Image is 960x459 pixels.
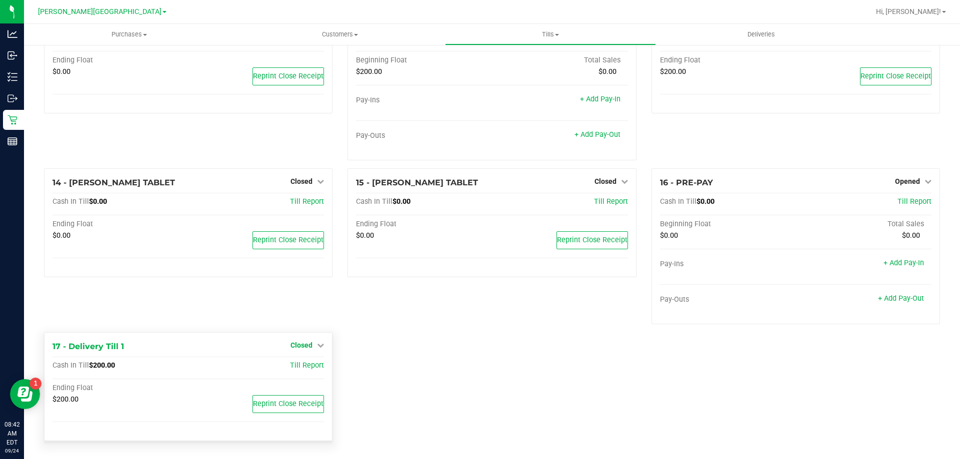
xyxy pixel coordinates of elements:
[878,294,924,303] a: + Add Pay-Out
[445,30,655,39] span: Tills
[656,24,866,45] a: Deliveries
[10,379,40,409] iframe: Resource center
[598,67,616,76] span: $0.00
[574,130,620,139] a: + Add Pay-Out
[52,197,89,206] span: Cash In Till
[734,30,788,39] span: Deliveries
[492,56,628,65] div: Total Sales
[252,231,324,249] button: Reprint Close Receipt
[660,260,796,269] div: Pay-Ins
[660,231,678,240] span: $0.00
[356,220,492,229] div: Ending Float
[29,378,41,390] iframe: Resource center unread badge
[356,178,478,187] span: 15 - [PERSON_NAME] TABLET
[234,24,445,45] a: Customers
[594,197,628,206] a: Till Report
[89,197,107,206] span: $0.00
[883,259,924,267] a: + Add Pay-In
[52,178,175,187] span: 14 - [PERSON_NAME] TABLET
[895,177,920,185] span: Opened
[660,295,796,304] div: Pay-Outs
[52,67,70,76] span: $0.00
[7,93,17,103] inline-svg: Outbound
[52,361,89,370] span: Cash In Till
[52,395,78,404] span: $200.00
[52,342,124,351] span: 17 - Delivery Till 1
[860,72,931,80] span: Reprint Close Receipt
[24,30,234,39] span: Purchases
[392,197,410,206] span: $0.00
[4,447,19,455] p: 09/24
[660,56,796,65] div: Ending Float
[290,197,324,206] a: Till Report
[594,177,616,185] span: Closed
[557,236,627,244] span: Reprint Close Receipt
[356,67,382,76] span: $200.00
[876,7,941,15] span: Hi, [PERSON_NAME]!
[52,56,188,65] div: Ending Float
[445,24,655,45] a: Tills
[356,96,492,105] div: Pay-Ins
[356,197,392,206] span: Cash In Till
[356,131,492,140] div: Pay-Outs
[252,67,324,85] button: Reprint Close Receipt
[860,67,931,85] button: Reprint Close Receipt
[89,361,115,370] span: $200.00
[253,400,323,408] span: Reprint Close Receipt
[290,177,312,185] span: Closed
[52,384,188,393] div: Ending Float
[7,115,17,125] inline-svg: Retail
[660,178,713,187] span: 16 - PRE-PAY
[660,220,796,229] div: Beginning Float
[7,136,17,146] inline-svg: Reports
[660,67,686,76] span: $200.00
[235,30,444,39] span: Customers
[580,95,620,103] a: + Add Pay-In
[252,395,324,413] button: Reprint Close Receipt
[660,197,696,206] span: Cash In Till
[556,231,628,249] button: Reprint Close Receipt
[356,231,374,240] span: $0.00
[897,197,931,206] a: Till Report
[7,50,17,60] inline-svg: Inbound
[52,231,70,240] span: $0.00
[253,72,323,80] span: Reprint Close Receipt
[290,341,312,349] span: Closed
[290,361,324,370] a: Till Report
[7,29,17,39] inline-svg: Analytics
[902,231,920,240] span: $0.00
[356,56,492,65] div: Beginning Float
[7,72,17,82] inline-svg: Inventory
[24,24,234,45] a: Purchases
[253,236,323,244] span: Reprint Close Receipt
[696,197,714,206] span: $0.00
[52,220,188,229] div: Ending Float
[38,7,161,16] span: [PERSON_NAME][GEOGRAPHIC_DATA]
[795,220,931,229] div: Total Sales
[4,420,19,447] p: 08:42 AM EDT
